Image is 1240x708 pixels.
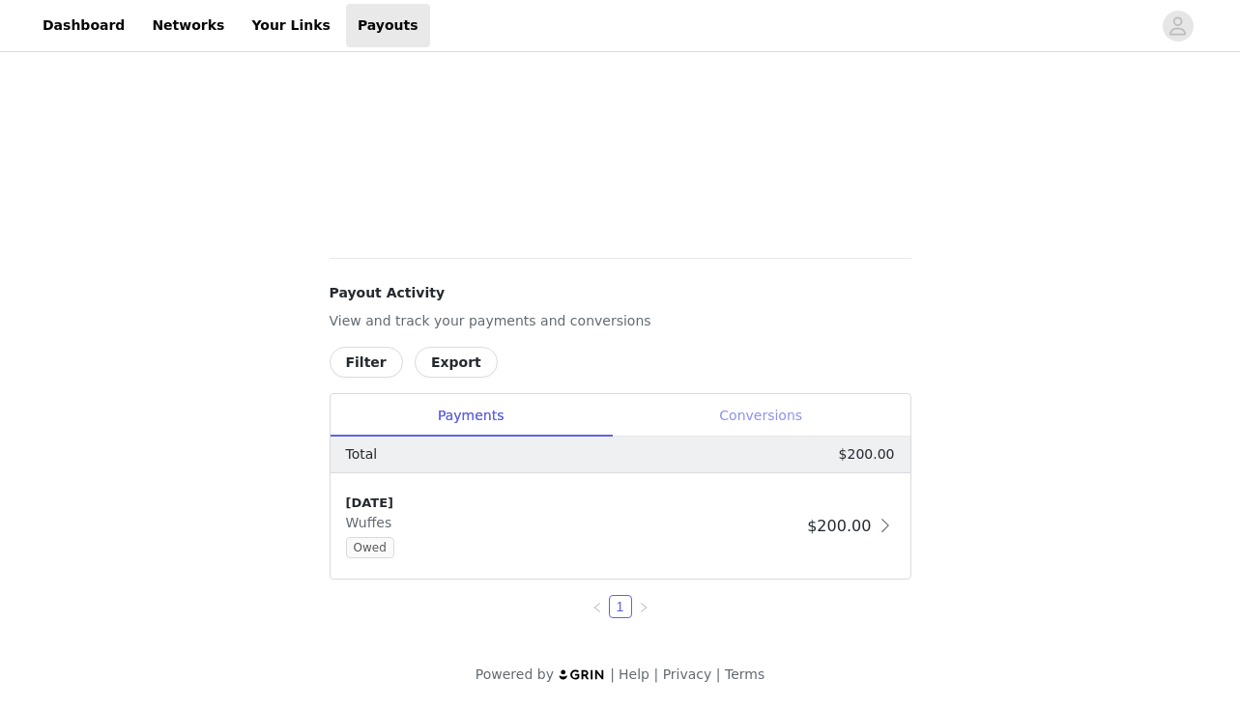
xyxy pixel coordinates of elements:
[346,515,400,530] span: Wuffes
[612,394,910,438] div: Conversions
[716,666,721,682] span: |
[476,666,554,682] span: Powered by
[346,494,800,513] div: [DATE]
[346,537,394,558] span: Owed
[346,444,378,465] p: Total
[591,602,603,613] i: icon: left
[609,595,632,618] li: 1
[610,666,615,682] span: |
[653,666,658,682] span: |
[619,666,649,682] a: Help
[725,666,764,682] a: Terms
[1168,11,1187,42] div: avatar
[663,666,712,682] a: Privacy
[632,595,655,618] li: Next Page
[330,311,911,331] p: View and track your payments and conversions
[240,4,342,47] a: Your Links
[346,4,430,47] a: Payouts
[807,517,871,535] span: $200.00
[558,668,606,681] img: logo
[415,347,498,378] button: Export
[839,444,895,465] p: $200.00
[331,394,612,438] div: Payments
[330,347,403,378] button: Filter
[610,596,631,617] a: 1
[31,4,136,47] a: Dashboard
[331,473,910,579] div: clickable-list-item
[638,602,649,613] i: icon: right
[330,283,911,303] h4: Payout Activity
[140,4,236,47] a: Networks
[586,595,609,618] li: Previous Page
